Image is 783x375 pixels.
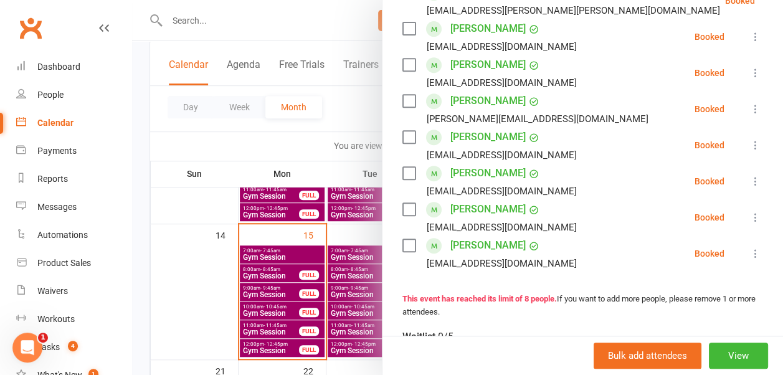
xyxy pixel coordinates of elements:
[37,62,80,72] div: Dashboard
[16,305,131,333] a: Workouts
[16,193,131,221] a: Messages
[402,328,453,346] div: Waitlist
[68,341,78,351] span: 4
[37,146,77,156] div: Payments
[427,147,577,163] div: [EMAIL_ADDRESS][DOMAIN_NAME]
[438,328,453,346] div: 0/5
[15,12,46,44] a: Clubworx
[427,111,648,127] div: [PERSON_NAME][EMAIL_ADDRESS][DOMAIN_NAME]
[450,163,526,183] a: [PERSON_NAME]
[695,69,724,77] div: Booked
[37,258,91,268] div: Product Sales
[38,333,48,343] span: 1
[16,109,131,137] a: Calendar
[37,314,75,324] div: Workouts
[427,2,720,19] div: [EMAIL_ADDRESS][PERSON_NAME][PERSON_NAME][DOMAIN_NAME]
[709,343,768,369] button: View
[16,165,131,193] a: Reports
[450,235,526,255] a: [PERSON_NAME]
[37,342,60,352] div: Tasks
[427,39,577,55] div: [EMAIL_ADDRESS][DOMAIN_NAME]
[427,219,577,235] div: [EMAIL_ADDRESS][DOMAIN_NAME]
[37,90,64,100] div: People
[427,183,577,199] div: [EMAIL_ADDRESS][DOMAIN_NAME]
[402,293,763,319] div: If you want to add more people, please remove 1 or more attendees.
[450,127,526,147] a: [PERSON_NAME]
[450,55,526,75] a: [PERSON_NAME]
[37,202,77,212] div: Messages
[12,333,42,363] iframe: Intercom live chat
[427,255,577,272] div: [EMAIL_ADDRESS][DOMAIN_NAME]
[16,249,131,277] a: Product Sales
[427,75,577,91] div: [EMAIL_ADDRESS][DOMAIN_NAME]
[695,213,724,222] div: Booked
[594,343,701,369] button: Bulk add attendees
[450,19,526,39] a: [PERSON_NAME]
[37,286,68,296] div: Waivers
[695,32,724,41] div: Booked
[37,118,74,128] div: Calendar
[402,294,557,303] strong: This event has reached its limit of 8 people.
[695,249,724,258] div: Booked
[16,137,131,165] a: Payments
[450,91,526,111] a: [PERSON_NAME]
[16,333,131,361] a: Tasks 4
[37,230,88,240] div: Automations
[16,221,131,249] a: Automations
[37,174,68,184] div: Reports
[16,277,131,305] a: Waivers
[450,199,526,219] a: [PERSON_NAME]
[16,53,131,81] a: Dashboard
[695,105,724,113] div: Booked
[695,177,724,186] div: Booked
[695,141,724,150] div: Booked
[16,81,131,109] a: People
